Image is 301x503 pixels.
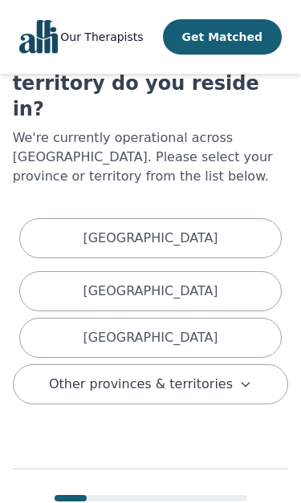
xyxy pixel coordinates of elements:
[60,30,143,43] span: Our Therapists
[83,229,218,248] p: [GEOGRAPHIC_DATA]
[83,328,218,347] p: [GEOGRAPHIC_DATA]
[163,19,282,55] button: Get Matched
[19,20,58,54] img: alli logo
[13,364,289,404] button: Other provinces & territories
[13,128,289,186] p: We're currently operational across [GEOGRAPHIC_DATA]. Please select your province or territory fr...
[83,282,218,301] p: [GEOGRAPHIC_DATA]
[49,375,233,394] span: Other provinces & territories
[60,27,143,47] a: Our Therapists
[13,45,289,122] h1: Which province or territory do you reside in?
